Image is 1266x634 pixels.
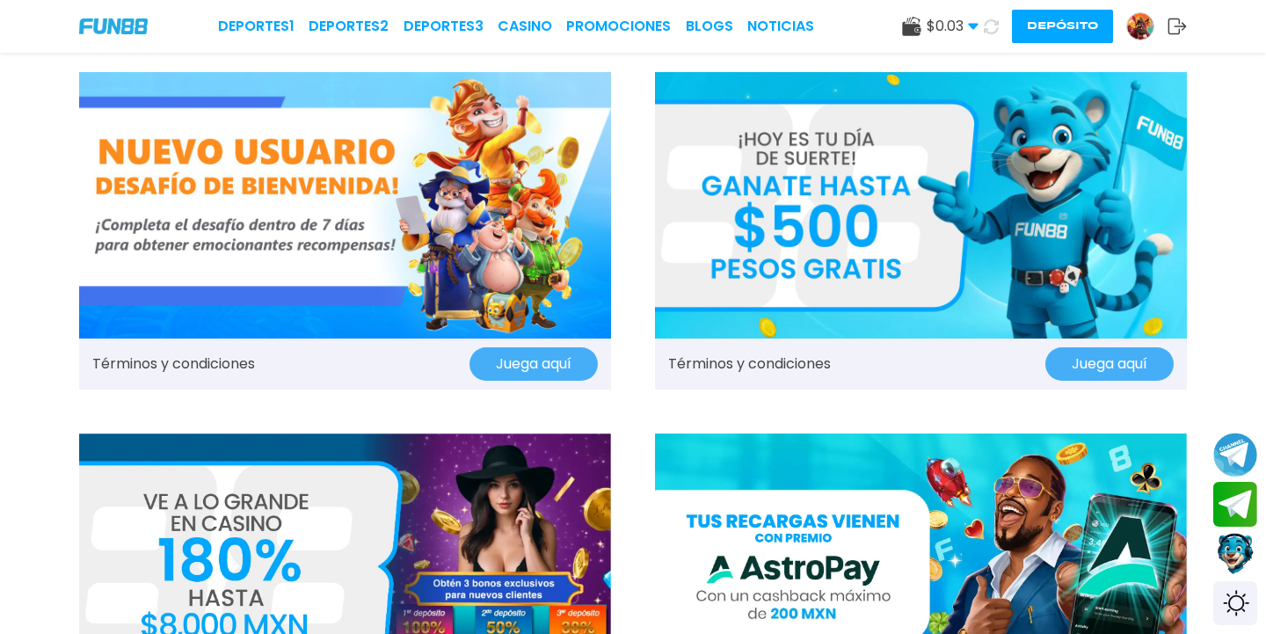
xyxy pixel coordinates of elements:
[1213,581,1257,625] div: Switch theme
[1213,432,1257,477] button: Join telegram channel
[404,16,484,37] a: Deportes3
[79,18,148,33] img: Company Logo
[498,16,552,37] a: CASINO
[668,353,831,375] a: Términos y condiciones
[927,16,979,37] span: $ 0.03
[1127,13,1153,40] img: Avatar
[686,16,733,37] a: BLOGS
[1213,531,1257,577] button: Contact customer service
[655,72,1187,339] img: Promo Banner
[218,16,295,37] a: Deportes1
[1213,482,1257,528] button: Join telegram
[92,353,255,375] a: Términos y condiciones
[1045,347,1174,381] button: Juega aquí
[566,16,671,37] a: Promociones
[747,16,814,37] a: NOTICIAS
[1012,10,1113,43] button: Depósito
[469,347,598,381] button: Juega aquí
[79,72,611,339] img: Promo Banner
[1126,12,1168,40] a: Avatar
[309,16,389,37] a: Deportes2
